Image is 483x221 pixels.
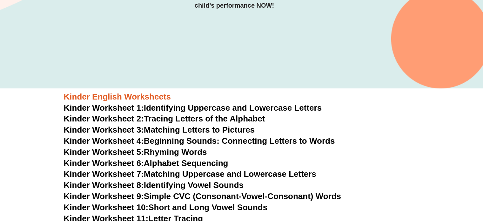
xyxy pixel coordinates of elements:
[64,92,419,102] h3: Kinder English Worksheets
[64,203,149,212] span: Kinder Worksheet 10:
[64,158,228,168] a: Kinder Worksheet 6:Alphabet Sequencing
[64,169,316,179] a: Kinder Worksheet 7:Matching Uppercase and Lowercase Letters
[64,125,255,135] a: Kinder Worksheet 3:Matching Letters to Pictures
[64,136,144,146] span: Kinder Worksheet 4:
[64,125,144,135] span: Kinder Worksheet 3:
[64,114,265,123] a: Kinder Worksheet 2:Tracing Letters of the Alphabet
[64,147,144,157] span: Kinder Worksheet 5:
[64,180,244,190] a: Kinder Worksheet 8:Identifying Vowel Sounds
[64,147,207,157] a: Kinder Worksheet 5:Rhyming Words
[64,114,144,123] span: Kinder Worksheet 2:
[64,180,144,190] span: Kinder Worksheet 8:
[64,103,144,113] span: Kinder Worksheet 1:
[64,169,144,179] span: Kinder Worksheet 7:
[377,149,483,221] iframe: Chat Widget
[64,203,268,212] a: Kinder Worksheet 10:Short and Long Vowel Sounds
[64,191,144,201] span: Kinder Worksheet 9:
[64,136,335,146] a: Kinder Worksheet 4:Beginning Sounds: Connecting Letters to Words
[64,191,341,201] a: Kinder Worksheet 9:Simple CVC (Consonant-Vowel-Consonant) Words
[64,158,144,168] span: Kinder Worksheet 6:
[64,103,322,113] a: Kinder Worksheet 1:Identifying Uppercase and Lowercase Letters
